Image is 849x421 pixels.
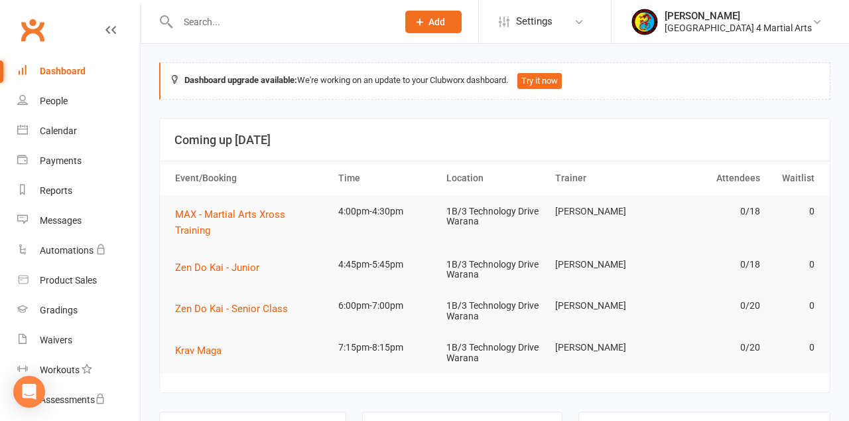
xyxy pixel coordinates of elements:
[440,290,549,332] td: 1B/3 Technology Drive Warana
[766,332,820,363] td: 0
[40,365,80,375] div: Workouts
[657,332,766,363] td: 0/20
[631,9,658,35] img: thumb_image1683609340.png
[184,75,297,85] strong: Dashboard upgrade available:
[175,345,222,357] span: Krav Maga
[175,207,326,238] button: MAX - Martial Arts Xross Training
[175,262,259,274] span: Zen Do Kai - Junior
[766,196,820,227] td: 0
[657,249,766,280] td: 0/18
[17,56,140,86] a: Dashboard
[175,343,231,359] button: Krav Maga
[169,161,332,195] th: Event/Booking
[175,301,297,317] button: Zen Do Kai - Senior Class
[17,236,140,266] a: Automations
[40,66,86,76] div: Dashboard
[657,161,766,195] th: Attendees
[549,196,658,227] td: [PERSON_NAME]
[766,290,820,321] td: 0
[332,290,441,321] td: 6:00pm-7:00pm
[332,196,441,227] td: 4:00pm-4:30pm
[17,385,140,415] a: Assessments
[665,10,812,22] div: [PERSON_NAME]
[17,176,140,206] a: Reports
[175,303,288,315] span: Zen Do Kai - Senior Class
[440,249,549,291] td: 1B/3 Technology Drive Warana
[40,185,72,196] div: Reports
[657,196,766,227] td: 0/18
[17,116,140,146] a: Calendar
[40,394,105,405] div: Assessments
[17,146,140,176] a: Payments
[549,332,658,363] td: [PERSON_NAME]
[16,13,49,46] a: Clubworx
[332,249,441,280] td: 4:45pm-5:45pm
[516,7,553,37] span: Settings
[175,209,285,236] span: MAX - Martial Arts Xross Training
[17,266,140,295] a: Product Sales
[440,332,549,374] td: 1B/3 Technology Drive Warana
[17,295,140,325] a: Gradings
[332,332,441,363] td: 7:15pm-8:15pm
[40,275,97,286] div: Product Sales
[549,290,658,321] td: [PERSON_NAME]
[665,22,812,34] div: [GEOGRAPHIC_DATA] 4 Martial Arts
[175,260,269,276] button: Zen Do Kai - Junior
[517,73,562,89] button: Try it now
[549,249,658,280] td: [PERSON_NAME]
[549,161,658,195] th: Trainer
[332,161,441,195] th: Time
[40,305,78,315] div: Gradings
[405,11,462,33] button: Add
[13,376,45,408] div: Open Intercom Messenger
[159,62,830,100] div: We're working on an update to your Clubworx dashboard.
[17,206,140,236] a: Messages
[40,215,82,226] div: Messages
[40,245,94,256] div: Automations
[40,126,77,136] div: Calendar
[40,335,72,345] div: Waivers
[440,196,549,238] td: 1B/3 Technology Drive Warana
[428,17,445,27] span: Add
[17,325,140,355] a: Waivers
[17,86,140,116] a: People
[40,96,68,106] div: People
[440,161,549,195] th: Location
[40,155,82,166] div: Payments
[174,13,388,31] input: Search...
[17,355,140,385] a: Workouts
[174,133,815,147] h3: Coming up [DATE]
[657,290,766,321] td: 0/20
[766,249,820,280] td: 0
[766,161,820,195] th: Waitlist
